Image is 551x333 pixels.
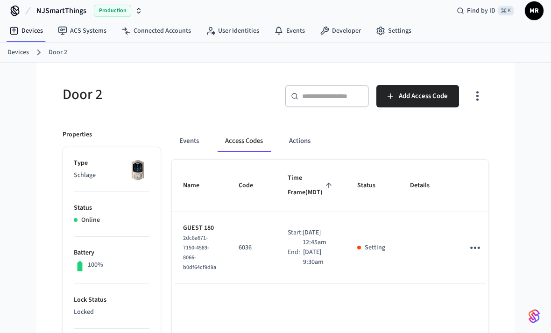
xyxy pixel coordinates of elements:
[368,22,419,39] a: Settings
[365,243,385,253] p: Setting
[525,1,544,20] button: MR
[74,203,149,213] p: Status
[50,22,114,39] a: ACS Systems
[74,248,149,258] p: Battery
[239,178,265,193] span: Code
[303,228,335,248] p: [DATE] 12:45am
[7,48,29,57] a: Devices
[267,22,312,39] a: Events
[49,48,67,57] a: Door 2
[88,260,103,270] p: 100%
[183,223,216,233] p: GUEST 180
[183,234,216,271] span: 2dc8a671-7150-4589-8066-b0df64cf9d9a
[312,22,368,39] a: Developer
[376,85,459,107] button: Add Access Code
[282,130,318,152] button: Actions
[126,158,149,182] img: Schlage Sense Smart Deadbolt with Camelot Trim, Front
[449,2,521,19] div: Find by ID⌘ K
[410,178,442,193] span: Details
[303,248,335,267] p: [DATE] 9:30am
[288,248,303,267] div: End:
[63,130,92,140] p: Properties
[63,85,270,104] h5: Door 2
[74,295,149,305] p: Lock Status
[288,171,335,200] span: Time Frame(MDT)
[399,90,448,102] span: Add Access Code
[74,158,149,168] p: Type
[239,243,265,253] p: 6036
[467,6,495,15] span: Find by ID
[172,130,488,152] div: ant example
[172,160,523,284] table: sticky table
[529,309,540,324] img: SeamLogoGradient.69752ec5.svg
[2,22,50,39] a: Devices
[114,22,198,39] a: Connected Accounts
[74,307,149,317] p: Locked
[36,5,86,16] span: NJSmartThings
[183,178,212,193] span: Name
[172,130,206,152] button: Events
[94,5,131,17] span: Production
[198,22,267,39] a: User Identities
[81,215,100,225] p: Online
[357,178,388,193] span: Status
[74,170,149,180] p: Schlage
[218,130,270,152] button: Access Codes
[498,6,514,15] span: ⌘ K
[526,2,543,19] span: MR
[288,228,303,248] div: Start:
